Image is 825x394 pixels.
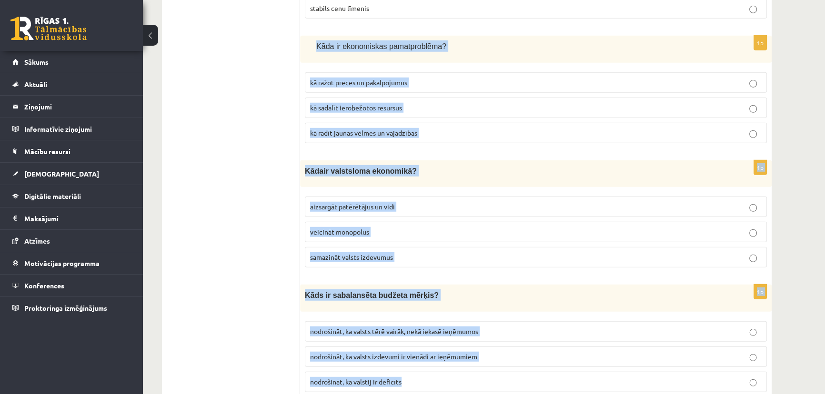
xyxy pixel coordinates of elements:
[12,118,131,140] a: Informatīvie ziņojumi
[12,185,131,207] a: Digitālie materiāli
[310,352,477,361] span: nodrošināt, ka valsts izdevumi ir vienādi ar ieņēmumiem
[323,167,352,175] span: ir valsts
[310,128,417,137] span: kā radīt jaunas vēlmes un vajadzības
[24,259,100,267] span: Motivācijas programma
[352,167,412,175] span: loma ekonomikā
[310,78,407,87] span: kā ražot preces un pakalpojumus
[754,284,767,299] p: 1p
[310,253,393,261] span: samazināt valsts izdevumus
[24,192,81,200] span: Digitālie materiāli
[310,327,478,335] span: nodrošināt, ka valsts tērē vairāk, nekā iekasē ieņēmumos
[305,167,319,175] span: Kād
[24,236,50,245] span: Atzīmes
[749,379,757,387] input: nodrošināt, ka valstij ir deficīts
[310,4,369,12] span: stabils cenu līmenis
[24,304,107,312] span: Proktoringa izmēģinājums
[319,167,323,175] span: a
[24,281,64,290] span: Konferences
[24,118,131,140] legend: Informatīvie ziņojumi
[749,6,757,13] input: stabils cenu līmenis
[24,58,49,66] span: Sākums
[749,130,757,138] input: kā radīt jaunas vēlmes un vajadzības
[24,96,131,118] legend: Ziņojumi
[754,35,767,50] p: 1p
[305,291,439,299] span: Kāds ir sabalansēta budžeta mērķis?
[12,163,131,185] a: [DEMOGRAPHIC_DATA]
[12,140,131,162] a: Mācību resursi
[754,160,767,175] p: 1p
[749,354,757,362] input: nodrošināt, ka valsts izdevumi ir vienādi ar ieņēmumiem
[442,42,446,50] span: ?
[12,73,131,95] a: Aktuāli
[12,297,131,319] a: Proktoringa izmēģinājums
[10,17,87,40] a: Rīgas 1. Tālmācības vidusskola
[749,204,757,212] input: aizsargāt patērētājus un vidi
[12,275,131,296] a: Konferences
[12,207,131,229] a: Maksājumi
[316,42,379,50] span: Kāda ir ekonomisk
[12,252,131,274] a: Motivācijas programma
[749,255,757,262] input: samazināt valsts izdevumus
[310,103,402,112] span: kā sadalīt ierobežotos resursus
[310,377,402,386] span: nodrošināt, ka valstij ir deficīts
[749,105,757,113] input: kā sadalīt ierobežotos resursus
[12,96,131,118] a: Ziņojumi
[12,230,131,252] a: Atzīmes
[24,147,70,156] span: Mācību resursi
[24,207,131,229] legend: Maksājumi
[12,51,131,73] a: Sākums
[749,80,757,88] input: kā ražot preces un pakalpojumus
[24,80,47,89] span: Aktuāli
[310,202,395,211] span: aizsargāt patērētājus un vidi
[749,329,757,336] input: nodrošināt, ka valsts tērē vairāk, nekā iekasē ieņēmumos
[24,169,99,178] span: [DEMOGRAPHIC_DATA]
[749,229,757,237] input: veicināt monopolus
[412,167,417,175] span: ?
[310,227,369,236] span: veicināt monopolus
[379,42,443,50] span: as pamatproblēma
